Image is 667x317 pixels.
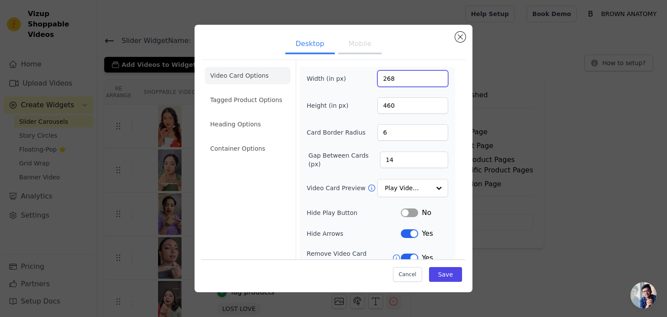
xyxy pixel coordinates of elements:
[422,208,431,218] span: No
[307,128,366,137] label: Card Border Radius
[205,140,291,157] li: Container Options
[429,267,462,282] button: Save
[307,101,354,110] label: Height (in px)
[307,229,401,238] label: Hide Arrows
[285,35,335,54] button: Desktop
[422,228,433,239] span: Yes
[205,67,291,84] li: Video Card Options
[205,116,291,133] li: Heading Options
[631,282,657,308] div: Open chat
[393,267,422,282] button: Cancel
[422,253,433,263] span: Yes
[307,74,354,83] label: Width (in px)
[307,184,367,192] label: Video Card Preview
[455,32,466,42] button: Close modal
[338,35,382,54] button: Mobile
[307,249,392,267] label: Remove Video Card Shadow
[308,151,380,168] label: Gap Between Cards (px)
[205,91,291,109] li: Tagged Product Options
[307,208,401,217] label: Hide Play Button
